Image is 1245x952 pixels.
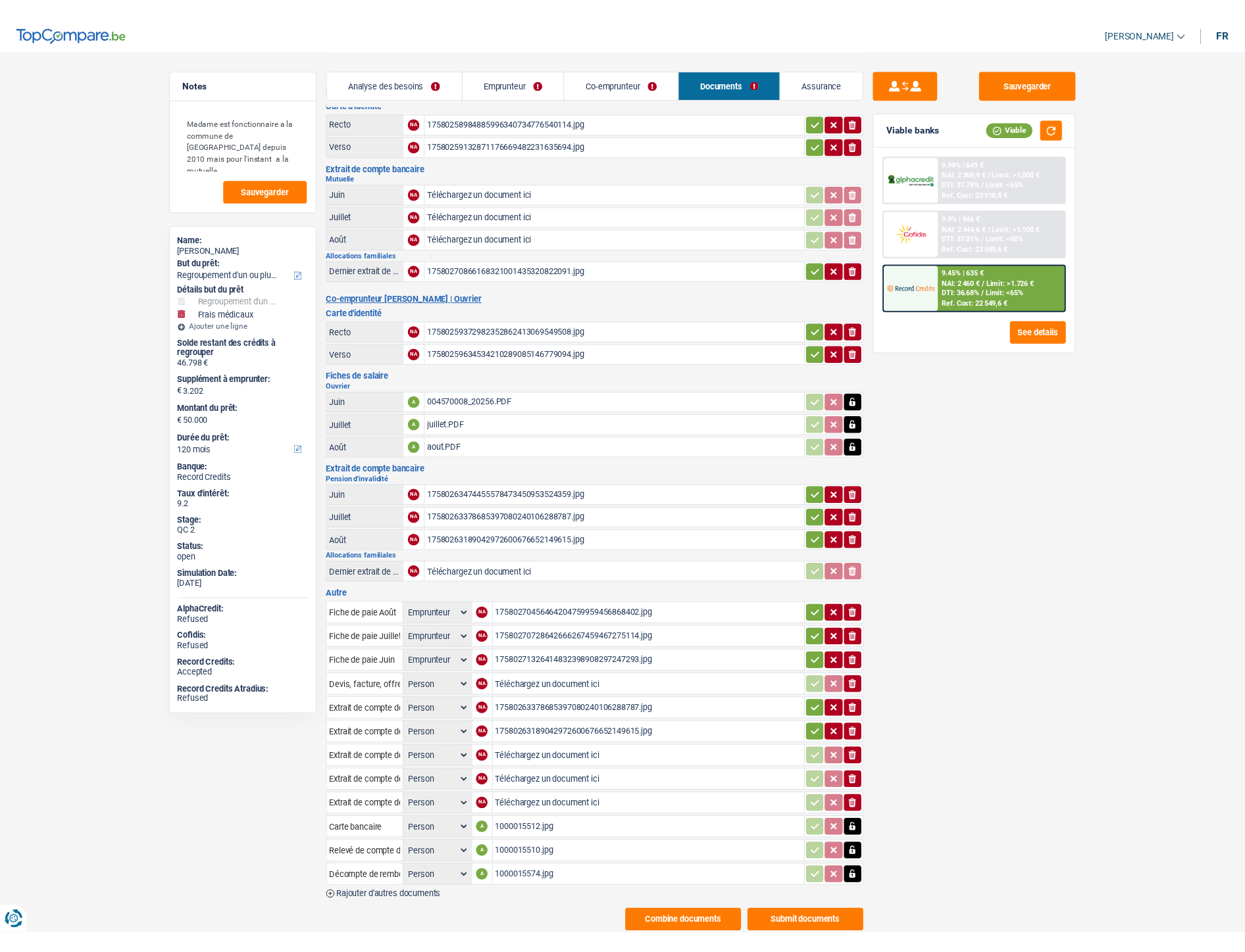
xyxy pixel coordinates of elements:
[417,336,429,348] div: NA
[963,254,1006,263] div: 9.45% | 635 €
[334,889,451,897] button: Rajouter d'autres documents
[437,498,820,518] div: 17580263378685397080240106288787.jpg
[963,155,1008,163] span: NAI: 2 368,9 €
[507,620,820,640] div: 17580270728642666267459467275114.jpg
[507,863,820,883] div: 1000015574.jpg
[334,53,472,82] a: Analyse des besoins
[963,175,1030,183] div: Ref. Cost: 23 918,8 €
[1008,164,1046,173] span: Limit: <65%
[640,908,758,931] button: Combine documents
[487,600,499,611] div: NA
[1004,265,1007,274] span: /
[1008,275,1046,283] span: Limit: <65%
[337,337,409,347] div: Verso
[182,271,315,281] div: Détails but du prêt
[1010,155,1013,163] span: /
[487,843,499,855] div: A
[337,504,409,513] div: Juillet
[437,475,820,495] div: 17580263474455578473450953524359.jpg
[417,124,429,136] div: NA
[487,624,499,636] div: NA
[334,465,883,473] h2: Pension d'invalidité
[334,295,883,304] h3: Carte d'identité
[187,62,310,73] h5: Notes
[16,9,128,24] img: TopCompare Logo
[334,544,883,551] h2: Allocations familiales
[1120,6,1212,28] a: [PERSON_NAME]
[487,867,499,879] div: A
[334,159,883,166] h2: Mutuelle
[337,527,409,536] div: Août
[1009,105,1056,120] div: Viable
[337,125,409,135] div: Verso
[1004,220,1006,228] span: /
[337,220,409,229] div: Août
[182,345,315,356] div: 46.798 €
[182,506,315,517] div: Stage:
[1131,11,1201,22] span: [PERSON_NAME]
[1009,265,1057,274] span: Limit: >1.726 €
[228,164,314,187] button: Sauvegarder
[337,386,409,396] div: Juin
[247,172,295,180] span: Sauvegarder
[182,404,186,414] span: €
[694,53,798,82] a: Documents
[182,452,315,462] div: Banque:
[334,454,883,463] h3: Extrait de compte bancaire
[334,148,883,156] h3: Extrait de compte bancaire
[437,427,820,446] div: aout.PDF
[577,53,694,82] a: Co-emprunteur
[437,332,820,352] div: 17580259634534210289085146779094.jpg
[182,462,315,473] div: Record Credits
[417,525,429,537] div: NA
[334,371,883,378] h2: Ouvrier
[182,308,315,318] div: Ajouter une ligne
[437,381,820,400] div: 004570008_20256.PDF
[1015,210,1063,218] span: Limit: >1.100 €
[182,362,313,373] label: Supplément à emprunter:
[437,309,820,329] div: 17580259372982352862413069549508.jpg
[417,219,429,231] div: NA
[963,285,1030,294] div: Ref. Cost: 22 549,6 €
[182,571,315,581] div: [DATE]
[437,404,820,423] div: juillet.PDF
[487,673,499,684] div: NA
[963,275,1002,283] span: DTI: 36.68%
[437,97,820,117] div: 17580258984885996340734776540114.jpg
[337,197,409,206] div: Juillet
[337,174,409,183] div: Juin
[487,746,499,757] div: NA
[182,661,315,672] div: Accepted
[487,648,499,660] div: NA
[507,815,820,834] div: 1000015512.jpg
[182,678,315,689] div: Record Credits Atradius:
[337,559,409,569] div: Dernier extrait de compte pour vos allocations familiales
[487,819,499,830] div: A
[417,196,429,208] div: NA
[344,889,451,897] span: Rajouter d'autres documents
[963,230,1030,239] div: Ref. Cost: 23 689,6 €
[798,53,882,82] a: Assurance
[1015,155,1063,163] span: Limit: >1.000 €
[337,314,409,324] div: Recto
[334,360,883,368] h3: Fiches de salaire
[963,199,1002,208] div: 9.9% | 646 €
[907,262,956,286] img: Record Credits
[182,516,315,527] div: QC 2
[417,385,429,396] div: A
[1033,308,1090,331] button: See details
[963,164,1002,173] span: DTI: 37.78%
[417,173,429,185] div: NA
[182,607,315,618] div: Refused
[417,502,429,514] div: NA
[182,392,313,402] label: Montant du prêt:
[437,247,820,267] div: 17580270866168321001435320822091.jpg
[182,422,313,433] label: Durée du prêt:
[417,251,429,263] div: NA
[765,908,883,931] button: Submit documents
[337,481,409,490] div: Juin
[963,144,1006,153] div: 9.99% | 649 €
[507,644,820,664] div: 17580271326414832398908297247293.jpg
[182,373,186,384] span: €
[337,252,409,262] div: Dernier extrait de compte pour vos allocations familiales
